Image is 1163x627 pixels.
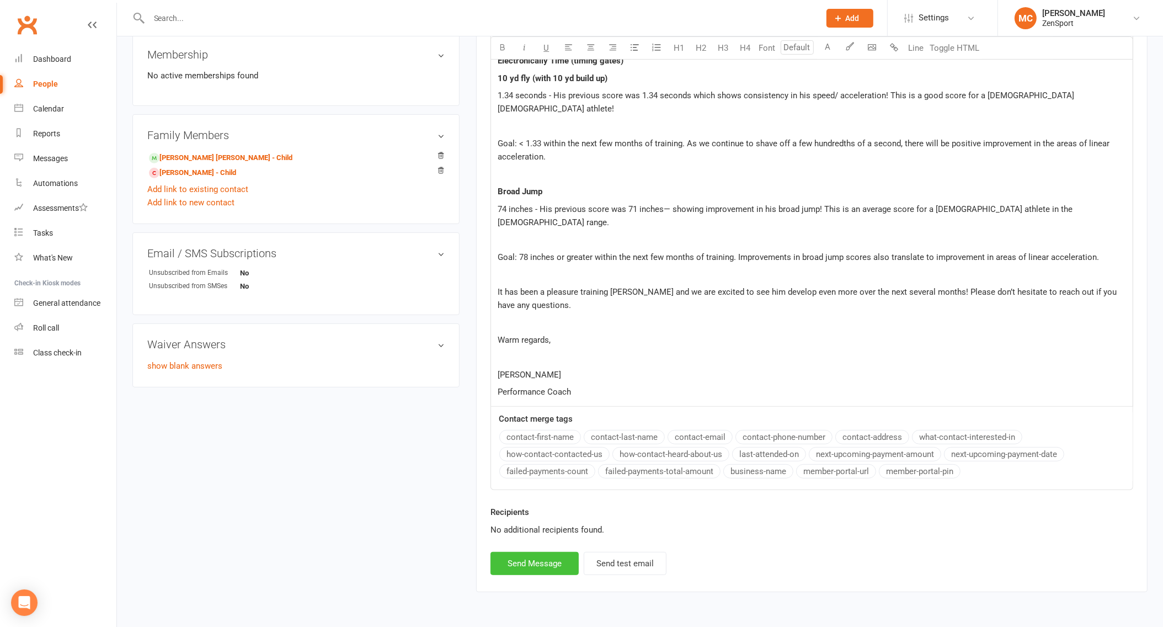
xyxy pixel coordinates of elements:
p: No active memberships found [147,69,445,82]
div: ZenSport [1042,18,1105,28]
div: Unsubscribed from Emails [149,268,240,278]
div: No additional recipients found. [490,523,1133,536]
a: General attendance kiosk mode [14,291,116,316]
span: Warm regards, [498,335,551,345]
span: 74 inches - His previous score was 71 inches— showing improvement in his broad jump! This is an a... [498,204,1075,227]
input: Search... [146,10,812,26]
button: business-name [723,464,793,479]
span: Goal: 78 inches or greater within the next few months of training. Improvements in broad jump sco... [498,252,1099,262]
a: Class kiosk mode [14,341,116,365]
div: General attendance [33,299,100,307]
span: Goal: < 1.33 within the next few months of training. As we continue to shave off a few hundredths... [498,139,1112,162]
div: People [33,79,58,88]
div: Dashboard [33,55,71,63]
button: member-portal-url [796,464,876,479]
a: [PERSON_NAME] - Child [149,167,236,179]
button: U [535,37,557,59]
label: Contact merge tags [499,412,573,426]
div: Automations [33,179,78,188]
a: Clubworx [13,11,41,39]
a: Add link to existing contact [147,183,248,196]
h3: Email / SMS Subscriptions [147,247,445,259]
span: 1.34 seconds - His previous score was 1.34 seconds which shows consistency in his speed/ accelera... [498,91,1076,114]
button: next-upcoming-payment-amount [809,447,941,461]
a: What's New [14,246,116,270]
h3: Membership [147,49,445,61]
a: Calendar [14,97,116,121]
label: Recipients [490,506,529,519]
a: Reports [14,121,116,146]
h3: Waiver Answers [147,338,445,350]
button: H4 [734,37,756,59]
span: Settings [919,6,949,30]
div: Tasks [33,229,53,237]
button: failed-payments-count [499,464,595,479]
button: contact-phone-number [735,430,833,444]
button: member-portal-pin [879,464,961,479]
div: Class check-in [33,348,82,357]
div: Assessments [33,204,88,212]
div: Messages [33,154,68,163]
div: Unsubscribed from SMSes [149,281,240,291]
div: What's New [33,253,73,262]
button: Add [826,9,873,28]
a: Messages [14,146,116,171]
a: Tasks [14,221,116,246]
button: what-contact-interested-in [912,430,1022,444]
button: contact-email [668,430,733,444]
strong: No [240,269,303,277]
button: contact-address [835,430,909,444]
span: Performance Coach [498,387,571,397]
button: how-contact-heard-about-us [612,447,729,461]
div: [PERSON_NAME] [1042,8,1105,18]
button: Toggle HTML [927,37,982,59]
button: H3 [712,37,734,59]
a: Assessments [14,196,116,221]
button: contact-first-name [499,430,581,444]
a: show blank answers [147,361,222,371]
span: 10 yd fly (with 10 yd build up) [498,73,607,83]
input: Default [781,40,814,55]
div: Roll call [33,323,59,332]
a: Roll call [14,316,116,341]
button: H2 [690,37,712,59]
a: Automations [14,171,116,196]
span: [PERSON_NAME] [498,370,561,380]
div: Calendar [33,104,64,113]
button: A [817,37,839,59]
button: Send test email [584,552,666,575]
strong: No [240,282,303,290]
span: Electronically Time (timing gates) [498,56,623,66]
button: next-upcoming-payment-date [944,447,1064,461]
span: U [543,43,549,53]
button: last-attended-on [732,447,806,461]
button: Font [756,37,778,59]
button: contact-last-name [584,430,665,444]
button: failed-payments-total-amount [598,464,721,479]
button: how-contact-contacted-us [499,447,610,461]
div: Open Intercom Messenger [11,589,38,616]
a: Dashboard [14,47,116,72]
span: It has been a pleasure training [PERSON_NAME] and we are excited to see him develop even more ove... [498,287,1119,310]
a: Add link to new contact [147,196,234,209]
span: Add [846,14,860,23]
button: Line [905,37,927,59]
div: MC [1015,7,1037,29]
span: Broad Jump [498,187,542,196]
button: Send Message [490,552,579,575]
div: Reports [33,129,60,138]
a: [PERSON_NAME] [PERSON_NAME] - Child [149,152,292,164]
button: H1 [668,37,690,59]
h3: Family Members [147,129,445,141]
a: People [14,72,116,97]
